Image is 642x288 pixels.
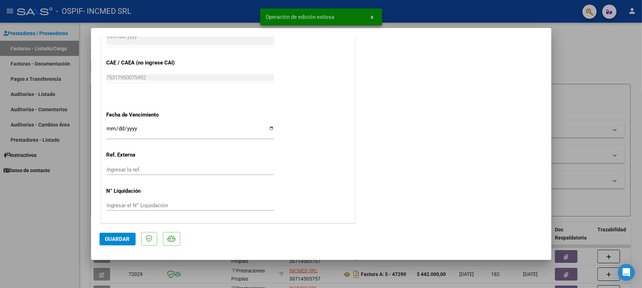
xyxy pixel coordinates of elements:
[107,111,180,119] p: Fecha de Vencimiento
[107,187,180,195] p: N° Liquidación
[107,59,180,67] p: CAE / CAEA (no ingrese CAI)
[618,264,635,281] div: Open Intercom Messenger
[100,233,136,245] button: Guardar
[266,13,335,21] span: Operación de edición exitosa
[105,236,130,242] span: Guardar
[107,151,180,159] p: Ref. Externa
[371,14,374,20] span: x
[365,11,379,23] button: x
